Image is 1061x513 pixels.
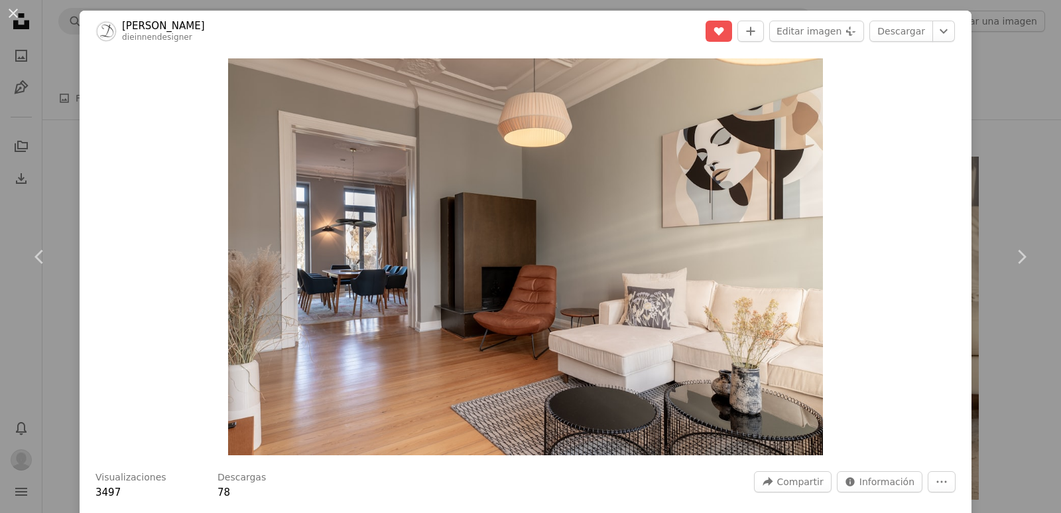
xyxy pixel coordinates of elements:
h3: Visualizaciones [95,471,166,484]
img: Una elegante sala de estar con una decoración moderna. [228,58,823,455]
button: No me gusta [706,21,732,42]
img: Ve al perfil de Marco Belger [95,21,117,42]
button: Estadísticas sobre esta imagen [837,471,922,492]
span: 3497 [95,486,121,498]
a: Siguiente [981,193,1061,321]
span: Compartir [777,472,823,492]
button: Ampliar en esta imagen [228,58,823,455]
button: Compartir esta imagen [754,471,831,492]
span: Información [859,472,914,492]
button: Añade a la colección [737,21,764,42]
a: Descargar [869,21,933,42]
span: 78 [218,486,230,498]
a: dieinnendesigner [122,33,192,42]
button: Elegir el tamaño de descarga [932,21,955,42]
button: Más acciones [928,471,956,492]
button: Editar imagen [769,21,864,42]
a: [PERSON_NAME] [122,19,205,33]
h3: Descargas [218,471,266,484]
